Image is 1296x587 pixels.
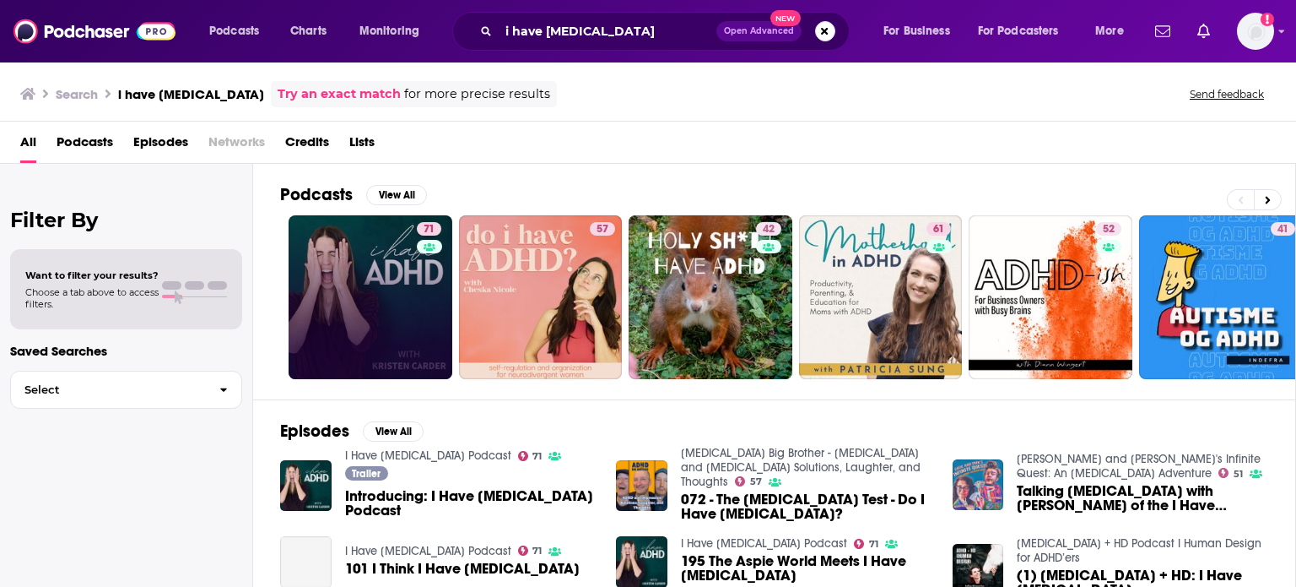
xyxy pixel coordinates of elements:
[208,128,265,163] span: Networks
[926,222,951,236] a: 61
[468,12,866,51] div: Search podcasts, credits, & more...
[872,18,971,45] button: open menu
[280,460,332,512] img: Introducing: I Have ADHD Podcast
[1261,13,1274,26] svg: Add a profile image
[756,222,781,236] a: 42
[724,27,794,35] span: Open Advanced
[953,459,1004,511] img: Talking ADHD with Kristen Carder of the I Have ADHD Podcast
[770,10,801,26] span: New
[197,18,281,45] button: open menu
[681,446,921,489] a: ADHD Big Brother - ADHD and Depression Solutions, Laughter, and Thoughts
[1237,13,1274,50] span: Logged in as NickG
[290,19,327,43] span: Charts
[750,478,762,486] span: 57
[345,562,580,576] a: 101 I Think I Have Adult ADHD
[629,215,792,379] a: 42
[590,222,615,236] a: 57
[597,221,608,238] span: 57
[118,86,264,102] h3: i have [MEDICAL_DATA]
[854,539,878,549] a: 71
[345,448,511,463] a: I Have ADHD Podcast
[1218,468,1243,478] a: 51
[349,128,375,163] a: Lists
[404,84,550,104] span: for more precise results
[10,208,242,232] h2: Filter By
[1017,452,1261,481] a: Catie and Erik's Infinite Quest: An ADHD Adventure
[1185,87,1269,101] button: Send feedback
[1277,221,1288,238] span: 41
[289,215,452,379] a: 71
[25,269,159,281] span: Want to filter your results?
[13,15,175,47] img: Podchaser - Follow, Share and Rate Podcasts
[1191,17,1217,46] a: Show notifications dropdown
[1017,484,1268,513] a: Talking ADHD with Kristen Carder of the I Have ADHD Podcast
[716,21,802,41] button: Open AdvancedNew
[10,343,242,359] p: Saved Searches
[616,460,667,512] img: 072 - The ADHD Test - Do I Have ADHD?
[280,184,427,205] a: PodcastsView All
[417,222,441,236] a: 71
[133,128,188,163] a: Episodes
[280,421,349,442] h2: Episodes
[681,554,932,583] a: 195 The Aspie World Meets I Have ADHD
[57,128,113,163] a: Podcasts
[518,451,543,461] a: 71
[681,492,932,521] a: 072 - The ADHD Test - Do I Have ADHD?
[280,421,424,442] a: EpisodesView All
[1103,221,1115,238] span: 52
[280,184,353,205] h2: Podcasts
[345,489,597,518] span: Introducing: I Have [MEDICAL_DATA] Podcast
[1237,13,1274,50] button: Show profile menu
[366,185,427,205] button: View All
[967,18,1083,45] button: open menu
[883,19,950,43] span: For Business
[345,562,580,576] span: 101 I Think I Have [MEDICAL_DATA]
[1017,484,1268,513] span: Talking [MEDICAL_DATA] with [PERSON_NAME] of the I Have [MEDICAL_DATA] Podcast
[352,469,381,479] span: Trailer
[56,86,98,102] h3: Search
[869,541,878,548] span: 71
[359,19,419,43] span: Monitoring
[1271,222,1295,236] a: 41
[532,547,542,555] span: 71
[518,546,543,556] a: 71
[969,215,1132,379] a: 52
[285,128,329,163] a: Credits
[681,536,847,551] a: I Have ADHD Podcast
[20,128,36,163] a: All
[1095,19,1124,43] span: More
[209,19,259,43] span: Podcasts
[11,384,206,395] span: Select
[681,492,932,521] span: 072 - The [MEDICAL_DATA] Test - Do I Have [MEDICAL_DATA]?
[348,18,441,45] button: open menu
[978,19,1059,43] span: For Podcasters
[279,18,337,45] a: Charts
[681,554,932,583] span: 195 The Aspie World Meets I Have [MEDICAL_DATA]
[933,221,944,238] span: 61
[735,476,762,486] a: 57
[278,84,401,104] a: Try an exact match
[763,221,775,238] span: 42
[424,221,435,238] span: 71
[25,286,159,310] span: Choose a tab above to access filters.
[1083,18,1145,45] button: open menu
[799,215,963,379] a: 61
[345,489,597,518] a: Introducing: I Have ADHD Podcast
[1017,536,1261,565] a: ADHD + HD Podcast I Human Design for ADHD’ers
[459,215,623,379] a: 57
[1096,222,1121,236] a: 52
[499,18,716,45] input: Search podcasts, credits, & more...
[345,544,511,558] a: I Have ADHD Podcast
[1148,17,1177,46] a: Show notifications dropdown
[363,421,424,442] button: View All
[10,371,242,409] button: Select
[532,453,542,460] span: 71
